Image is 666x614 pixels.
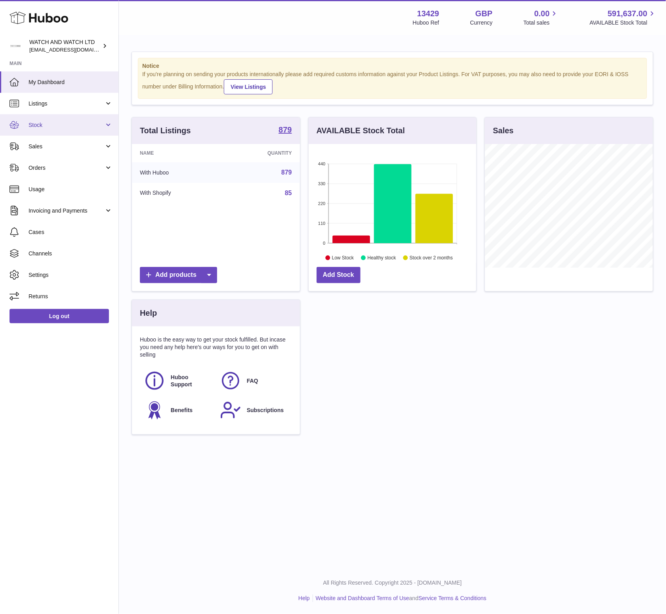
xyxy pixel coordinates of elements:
th: Name [132,144,222,162]
text: 440 [318,161,325,166]
p: Huboo is the easy way to get your stock fulfilled. But incase you need any help here's our ways f... [140,336,292,359]
span: Settings [29,271,113,279]
span: Channels [29,250,113,257]
span: Returns [29,293,113,300]
td: With Huboo [132,162,222,183]
span: AVAILABLE Stock Total [590,19,656,27]
strong: GBP [475,8,492,19]
li: and [313,595,487,602]
span: Usage [29,186,113,193]
td: With Shopify [132,183,222,203]
text: Low Stock [332,255,354,261]
a: 879 [279,126,292,135]
a: 591,637.00 AVAILABLE Stock Total [590,8,656,27]
a: Huboo Support [144,370,212,391]
a: Log out [10,309,109,323]
a: 879 [281,169,292,176]
span: [EMAIL_ADDRESS][DOMAIN_NAME] [29,46,116,53]
strong: 13429 [417,8,439,19]
span: 591,637.00 [608,8,647,19]
text: Healthy stock [367,255,396,261]
h3: Help [140,308,157,319]
text: 110 [318,221,325,226]
div: Currency [470,19,493,27]
text: Stock over 2 months [410,255,453,261]
strong: 879 [279,126,292,134]
div: Huboo Ref [413,19,439,27]
a: Benefits [144,399,212,421]
a: Website and Dashboard Terms of Use [316,595,409,601]
span: My Dashboard [29,79,113,86]
span: Huboo Support [171,374,211,389]
span: Invoicing and Payments [29,207,104,215]
a: 85 [285,190,292,196]
div: WATCH AND WATCH LTD [29,38,101,54]
strong: Notice [142,62,643,70]
h3: Sales [493,125,513,136]
span: FAQ [247,377,258,385]
div: If you're planning on sending your products internationally please add required customs informati... [142,71,643,94]
a: Service Terms & Conditions [418,595,487,601]
a: Add products [140,267,217,283]
a: 0.00 Total sales [523,8,559,27]
text: 330 [318,181,325,186]
text: 220 [318,201,325,206]
span: Sales [29,143,104,150]
p: All Rights Reserved. Copyright 2025 - [DOMAIN_NAME] [125,579,660,587]
text: 0 [323,241,325,246]
span: Stock [29,121,104,129]
a: FAQ [220,370,288,391]
th: Quantity [222,144,300,162]
a: Add Stock [317,267,361,283]
span: Benefits [171,407,193,414]
h3: AVAILABLE Stock Total [317,125,405,136]
h3: Total Listings [140,125,191,136]
span: Cases [29,228,113,236]
img: baris@watchandwatch.co.uk [10,40,21,52]
a: View Listings [224,79,273,94]
span: Subscriptions [247,407,284,414]
span: Total sales [523,19,559,27]
a: Subscriptions [220,399,288,421]
span: Listings [29,100,104,107]
span: 0.00 [534,8,550,19]
a: Help [298,595,310,601]
span: Orders [29,164,104,172]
